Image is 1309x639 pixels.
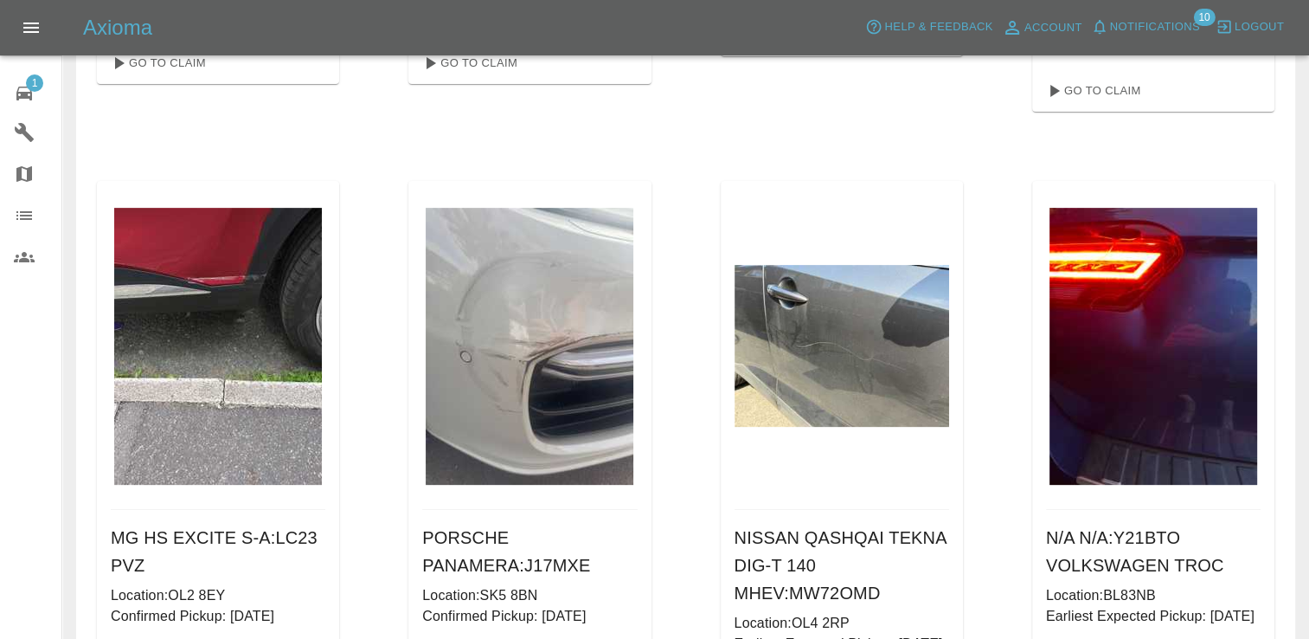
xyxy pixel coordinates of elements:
[26,74,43,92] span: 1
[1211,14,1288,41] button: Logout
[104,49,210,77] a: Go To Claim
[83,14,152,42] h5: Axioma
[1235,17,1284,37] span: Logout
[111,606,325,627] p: Confirmed Pickup: [DATE]
[422,585,637,606] p: Location: SK5 8BN
[1024,18,1082,38] span: Account
[422,606,637,627] p: Confirmed Pickup: [DATE]
[1046,524,1261,579] h6: N/A N/A : Y21BTO VOLKSWAGEN TROC
[884,17,992,37] span: Help & Feedback
[735,524,949,607] h6: NISSAN QASHQAI TEKNA DIG-T 140 MHEV : MW72OMD
[1193,9,1215,26] span: 10
[111,585,325,606] p: Location: OL2 8EY
[10,7,52,48] button: Open drawer
[415,49,522,77] a: Go To Claim
[1046,585,1261,606] p: Location: BL83NB
[1110,17,1200,37] span: Notifications
[1046,606,1261,627] p: Earliest Expected Pickup: [DATE]
[1039,77,1145,105] a: Go To Claim
[422,524,637,579] h6: PORSCHE PANAMERA : J17MXE
[998,14,1087,42] a: Account
[1087,14,1204,41] button: Notifications
[735,613,949,634] p: Location: OL4 2RP
[861,14,997,41] button: Help & Feedback
[111,524,325,579] h6: MG HS EXCITE S-A : LC23 PVZ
